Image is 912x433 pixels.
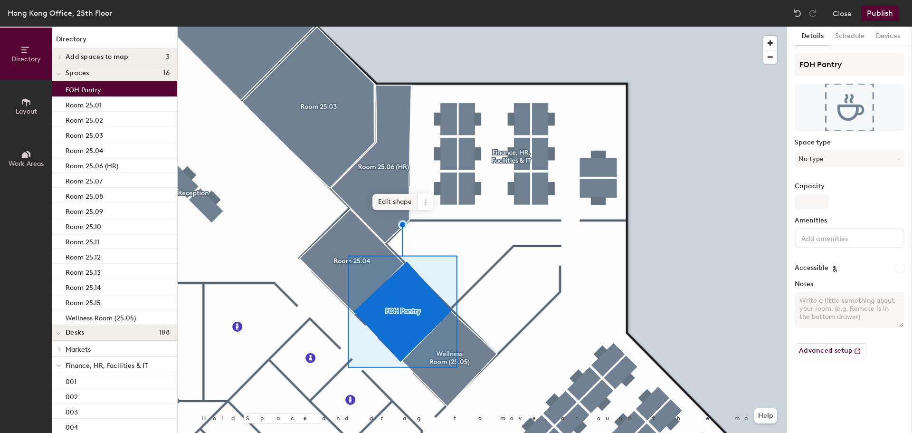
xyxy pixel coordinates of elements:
[66,190,103,201] p: Room 25.08
[795,343,866,359] button: Advanced setup
[861,6,899,21] button: Publish
[754,408,777,423] button: Help
[66,362,148,370] span: Finance, HR, Facilities & IT
[66,250,101,261] p: Room 25.12
[795,280,904,288] label: Notes
[11,55,41,63] span: Directory
[52,34,177,49] h1: Directory
[66,114,103,125] p: Room 25.02
[66,375,76,386] p: 001
[829,27,870,46] button: Schedule
[795,183,904,190] label: Capacity
[796,27,829,46] button: Details
[66,346,91,354] span: Markets
[66,266,101,277] p: Room 25.13
[66,235,99,246] p: Room 25.11
[66,129,103,140] p: Room 25.03
[870,27,906,46] button: Devices
[66,311,136,322] p: Wellness Room (25.05)
[795,264,828,272] label: Accessible
[163,69,170,77] span: 16
[372,194,418,210] span: Edit shape
[66,53,129,61] span: Add spaces to map
[795,217,904,224] label: Amenities
[66,220,101,231] p: Room 25.10
[795,84,904,131] img: The space named FOH Pantry
[66,296,101,307] p: Room 25.15
[808,9,817,18] img: Redo
[66,421,78,432] p: 004
[66,205,103,216] p: Room 25.09
[795,139,904,146] label: Space type
[66,390,78,401] p: 002
[9,160,44,168] span: Work Areas
[66,69,89,77] span: Spaces
[799,232,885,243] input: Add amenities
[66,281,101,292] p: Room 25.14
[66,144,103,155] p: Room 25.04
[66,174,103,185] p: Room 25.07
[795,150,904,167] button: No type
[66,405,78,416] p: 003
[166,53,170,61] span: 3
[833,6,852,21] button: Close
[66,98,102,109] p: Room 25.01
[16,107,37,115] span: Layout
[159,329,170,337] span: 188
[66,83,101,94] p: FOH Pantry
[66,329,84,337] span: Desks
[8,7,112,19] div: Hong Kong Office, 25th Floor
[793,9,802,18] img: Undo
[66,159,118,170] p: Room 25.06 (HR)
